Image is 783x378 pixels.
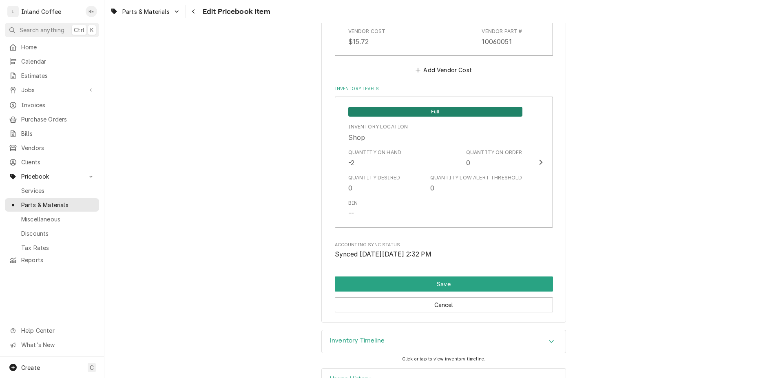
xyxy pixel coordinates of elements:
span: Vendors [21,144,95,152]
div: Inventory Levels [335,86,553,232]
div: Accordion Header [322,330,566,353]
span: Edit Pricebook Item [200,6,270,17]
div: 0 [430,183,434,193]
div: Button Group [335,276,553,312]
div: Quantity Low Alert Threshold [430,174,522,181]
div: Full [348,106,522,117]
a: Home [5,40,99,54]
span: K [90,26,94,34]
div: Vendor Cost [348,28,386,46]
span: Clients [21,158,95,166]
span: Home [21,43,95,51]
span: Help Center [21,326,94,335]
span: Tax Rates [21,243,95,252]
div: Quantity on Order [466,149,522,168]
div: -- [348,208,354,218]
span: Purchase Orders [21,115,95,124]
a: Parts & Materials [5,198,99,212]
button: Save [335,276,553,292]
span: Accounting Sync Status [335,242,553,248]
div: 10060051 [482,37,511,46]
span: Parts & Materials [122,7,170,16]
span: Calendar [21,57,95,66]
span: Pricebook [21,172,83,181]
span: Bills [21,129,95,138]
div: Inventory Timeline [321,330,566,354]
a: Vendors [5,141,99,155]
div: Bin [348,199,358,207]
span: Parts & Materials [21,201,95,209]
div: Quantity on Hand [348,149,402,168]
a: Clients [5,155,99,169]
div: Accounting Sync Status [335,242,553,259]
a: Go to Jobs [5,83,99,97]
div: Inland Coffee [21,7,61,16]
span: Accounting Sync Status [335,250,553,259]
div: 0 [466,158,470,168]
a: Calendar [5,55,99,68]
span: Synced [DATE][DATE] 2:32 PM [335,250,431,258]
div: Quantity Desired [348,174,400,181]
span: Jobs [21,86,83,94]
label: Inventory Levels [335,86,553,92]
span: Invoices [21,101,95,109]
span: What's New [21,340,94,349]
span: Services [21,186,95,195]
a: Miscellaneous [5,212,99,226]
div: Vendor Cost [348,28,386,35]
a: Reports [5,253,99,267]
div: Quantity Low Alert Threshold [430,174,522,193]
a: Services [5,184,99,197]
span: Reports [21,256,95,264]
div: $15.72 [348,37,369,46]
div: 0 [348,183,352,193]
a: Go to Help Center [5,324,99,337]
a: Go to What's New [5,338,99,351]
div: Bin [348,199,358,218]
div: RE [86,6,97,17]
div: Quantity on Hand [348,149,402,156]
div: Vendor Part # [482,28,522,46]
a: Purchase Orders [5,113,99,126]
div: Button Group Row [335,292,553,312]
a: Estimates [5,69,99,82]
div: Button Group Row [335,276,553,292]
button: Search anythingCtrlK [5,23,99,37]
span: Estimates [21,71,95,80]
div: I [7,6,19,17]
button: Navigate back [187,5,200,18]
span: Click or tap to view inventory timeline. [402,356,485,362]
a: Tax Rates [5,241,99,254]
button: Add Vendor Cost [414,64,473,75]
span: Miscellaneous [21,215,95,223]
div: Vendor Part # [482,28,522,35]
span: Ctrl [74,26,84,34]
button: Cancel [335,297,553,312]
div: Location [348,123,408,142]
span: Search anything [20,26,64,34]
a: Bills [5,127,99,140]
a: Discounts [5,227,99,240]
a: Go to Pricebook [5,170,99,183]
a: Go to Parts & Materials [107,5,184,18]
div: Shop [348,133,365,142]
h3: Inventory Timeline [330,337,385,345]
span: Full [348,107,522,117]
div: Inventory Location [348,123,408,130]
button: Update Inventory Level [335,97,553,228]
button: Accordion Details Expand Trigger [322,330,566,353]
div: Quantity Desired [348,174,400,193]
span: Discounts [21,229,95,238]
a: Invoices [5,98,99,112]
div: Ruth Easley's Avatar [86,6,97,17]
span: Create [21,364,40,371]
span: C [90,363,94,372]
div: -2 [348,158,354,168]
div: Quantity on Order [466,149,522,156]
